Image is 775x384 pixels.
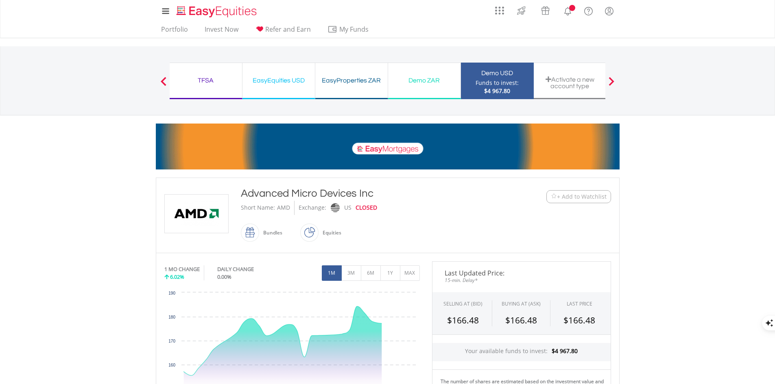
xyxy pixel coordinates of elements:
[361,265,381,281] button: 6M
[320,75,383,86] div: EasyProperties ZAR
[164,265,200,273] div: 1 MO CHANGE
[490,2,509,15] a: AppsGrid
[170,273,184,280] span: 6.02%
[515,4,528,17] img: thrive-v2.svg
[552,347,578,355] span: $4 967.80
[557,2,578,18] a: Notifications
[168,363,175,367] text: 160
[265,25,311,34] span: Refer and Earn
[277,201,290,215] div: AMD
[319,223,341,243] div: Equities
[241,201,275,215] div: Short Name:
[557,193,607,201] span: + Add to Watchlist
[599,2,620,20] a: My Profile
[217,273,231,280] span: 0.00%
[322,265,342,281] button: 1M
[432,343,611,361] div: Your available funds to invest:
[201,25,242,38] a: Invest Now
[155,81,172,89] button: Previous
[443,300,482,307] div: SELLING AT (BID)
[533,2,557,17] a: Vouchers
[439,270,605,276] span: Last Updated Price:
[259,223,282,243] div: Bundles
[466,67,529,79] div: Demo USD
[578,2,599,18] a: FAQ's and Support
[476,79,519,87] div: Funds to invest:
[439,276,605,284] span: 15-min. Delay*
[168,339,175,343] text: 170
[168,315,175,319] text: 180
[539,4,552,17] img: vouchers-v2.svg
[330,203,339,213] img: nasdaq.png
[484,87,510,95] span: $4 967.80
[168,291,175,295] text: 190
[567,300,592,307] div: LAST PRICE
[175,75,237,86] div: TFSA
[166,195,227,233] img: EQU.US.AMD.png
[505,315,537,326] span: $166.48
[299,201,326,215] div: Exchange:
[356,201,377,215] div: CLOSED
[551,193,557,200] img: Watchlist
[447,315,479,326] span: $166.48
[156,124,620,169] img: EasyMortage Promotion Banner
[393,75,456,86] div: Demo ZAR
[173,2,260,18] a: Home page
[495,6,504,15] img: grid-menu-icon.svg
[344,201,351,215] div: US
[380,265,400,281] button: 1Y
[252,25,314,38] a: Refer and Earn
[546,190,611,203] button: Watchlist + Add to Watchlist
[241,186,496,201] div: Advanced Micro Devices Inc
[327,24,381,35] span: My Funds
[539,76,601,89] div: Activate a new account type
[603,81,620,89] button: Next
[175,5,260,18] img: EasyEquities_Logo.png
[502,300,541,307] span: BUYING AT (ASK)
[563,315,595,326] span: $166.48
[217,265,281,273] div: DAILY CHANGE
[400,265,420,281] button: MAX
[247,75,310,86] div: EasyEquities USD
[158,25,191,38] a: Portfolio
[341,265,361,281] button: 3M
